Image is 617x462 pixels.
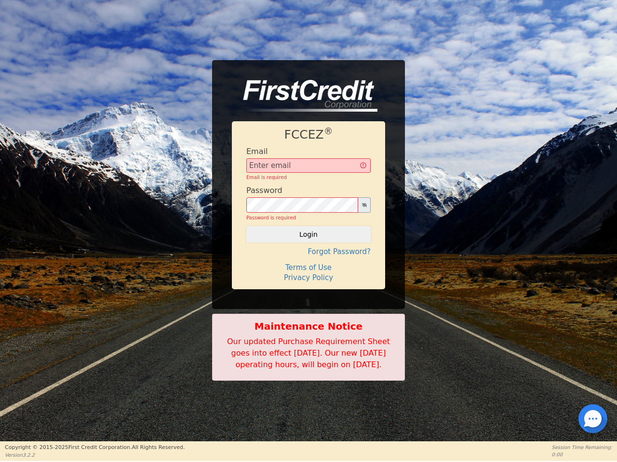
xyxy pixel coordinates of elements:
p: Copyright © 2015- 2025 First Credit Corporation. [5,444,185,452]
div: Email is required [246,174,371,181]
h4: Email [246,147,268,156]
b: Maintenance Notice [217,319,400,334]
div: Password is required [246,214,371,221]
h1: FCCEZ [246,128,371,142]
sup: ® [324,126,333,136]
p: Session Time Remaining: [552,444,612,451]
input: password [246,197,358,213]
p: 0:00 [552,451,612,458]
button: Login [246,226,371,243]
h4: Password [246,186,282,195]
h4: Privacy Policy [246,273,371,282]
input: Enter email [246,158,371,173]
span: Our updated Purchase Requirement Sheet goes into effect [DATE]. Our new [DATE] operating hours, w... [227,337,390,369]
p: Version 3.2.2 [5,451,185,459]
h4: Forgot Password? [246,247,371,256]
h4: Terms of Use [246,263,371,272]
span: All Rights Reserved. [132,444,185,450]
img: logo-CMu_cnol.png [232,80,377,112]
